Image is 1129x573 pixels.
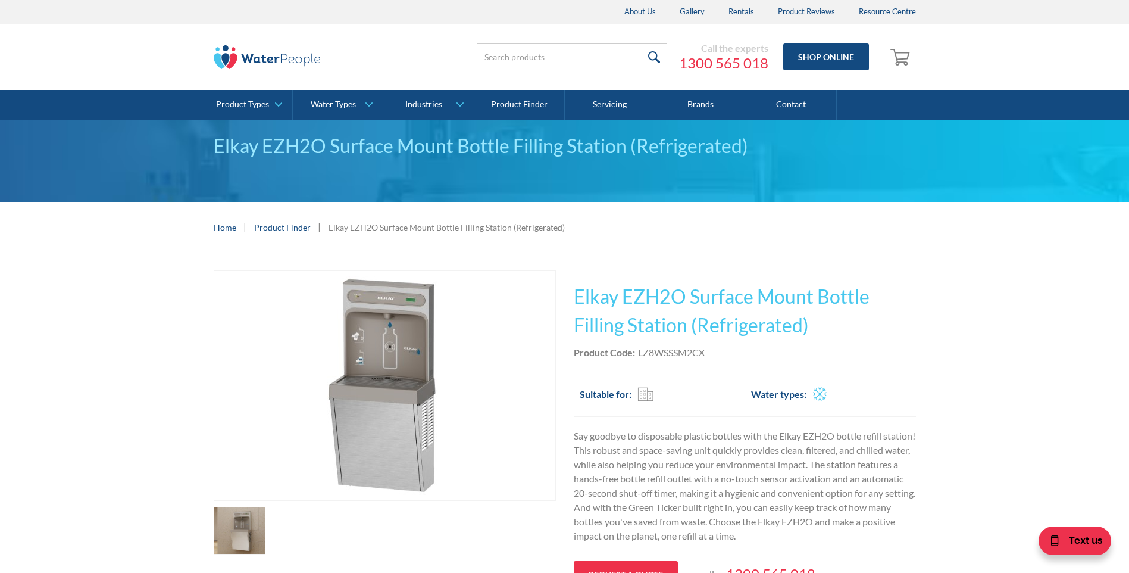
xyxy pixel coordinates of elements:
[383,90,473,120] a: Industries
[890,47,913,66] img: shopping cart
[214,221,236,233] a: Home
[293,90,383,120] a: Water Types
[405,99,442,110] div: Industries
[216,99,269,110] div: Product Types
[214,45,321,69] img: The Water People
[202,90,292,120] a: Product Types
[242,220,248,234] div: |
[638,345,705,360] div: LZ8WSSSM2CX
[329,221,565,233] div: Elkay EZH2O Surface Mount Bottle Filling Station (Refrigerated)
[214,132,916,160] div: Elkay EZH2O Surface Mount Bottle Filling Station (Refrigerated)
[1010,513,1129,573] iframe: podium webchat widget bubble
[574,429,916,543] p: Say goodbye to disposable plastic bottles with the Elkay EZH2O bottle refill station! This robust...
[214,270,556,501] a: open lightbox
[311,99,356,110] div: Water Types
[477,43,667,70] input: Search products
[214,507,266,555] a: open lightbox
[574,347,635,358] strong: Product Code:
[580,387,631,401] h2: Suitable for:
[574,282,916,340] h1: Elkay EZH2O Surface Mount Bottle Filling Station (Refrigerated)
[317,220,323,234] div: |
[254,221,311,233] a: Product Finder
[679,54,768,72] a: 1300 565 018
[565,90,655,120] a: Servicing
[270,271,499,500] img: Elkay EZH2O Surface Mount Bottle Filling Station (Refrigerated)
[783,43,869,70] a: Shop Online
[746,90,837,120] a: Contact
[679,42,768,54] div: Call the experts
[655,90,746,120] a: Brands
[751,387,806,401] h2: Water types:
[474,90,565,120] a: Product Finder
[887,43,916,71] a: Open empty cart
